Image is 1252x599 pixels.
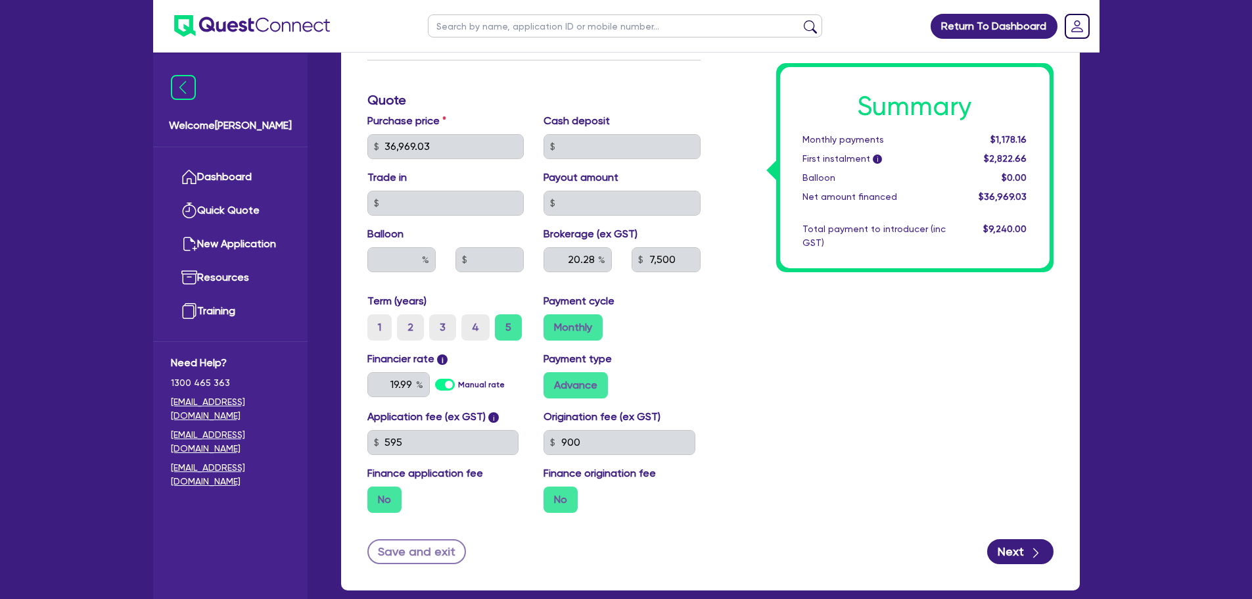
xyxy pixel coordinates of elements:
label: Manual rate [458,379,505,391]
span: $2,822.66 [984,153,1027,164]
div: Monthly payments [793,133,956,147]
label: Advance [544,372,608,398]
img: icon-menu-close [171,75,196,100]
div: First instalment [793,152,956,166]
label: Payment cycle [544,293,614,309]
span: Welcome [PERSON_NAME] [169,118,292,133]
span: $9,240.00 [983,224,1027,234]
label: Monthly [544,314,603,341]
img: resources [181,270,197,285]
span: Need Help? [171,355,290,371]
label: Balloon [367,226,404,242]
label: Financier rate [367,351,448,367]
label: Origination fee (ex GST) [544,409,661,425]
img: training [181,303,197,319]
h3: Quote [367,92,701,108]
span: i [488,412,499,423]
a: Dropdown toggle [1060,9,1094,43]
label: 3 [429,314,456,341]
label: No [544,487,578,513]
label: 1 [367,314,392,341]
label: Application fee (ex GST) [367,409,486,425]
span: i [437,354,448,365]
a: Return To Dashboard [931,14,1057,39]
a: [EMAIL_ADDRESS][DOMAIN_NAME] [171,395,290,423]
label: Brokerage (ex GST) [544,226,638,242]
span: i [873,155,882,164]
h1: Summary [802,91,1027,122]
a: Resources [171,261,290,295]
span: $36,969.03 [979,191,1027,202]
a: Quick Quote [171,194,290,228]
input: Search by name, application ID or mobile number... [428,14,822,37]
img: quest-connect-logo-blue [174,15,330,37]
label: Finance origination fee [544,466,656,481]
button: Save and exit [367,539,467,564]
label: Cash deposit [544,113,610,129]
label: 4 [461,314,490,341]
label: Purchase price [367,113,446,129]
label: Trade in [367,170,407,185]
span: $0.00 [1002,172,1027,183]
a: New Application [171,228,290,261]
button: Next [987,539,1054,564]
label: 2 [397,314,424,341]
label: Finance application fee [367,466,483,481]
span: 1300 465 363 [171,376,290,390]
label: Term (years) [367,293,427,309]
div: Balloon [793,171,956,185]
img: quick-quote [181,203,197,218]
div: Net amount financed [793,190,956,204]
a: [EMAIL_ADDRESS][DOMAIN_NAME] [171,428,290,456]
a: Dashboard [171,160,290,194]
label: No [367,487,402,513]
label: Payout amount [544,170,618,185]
span: $1,178.16 [990,134,1027,145]
a: Training [171,295,290,328]
a: [EMAIL_ADDRESS][DOMAIN_NAME] [171,461,290,489]
img: new-application [181,236,197,252]
div: Total payment to introducer (inc GST) [793,222,956,250]
label: Payment type [544,351,612,367]
label: 5 [495,314,522,341]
